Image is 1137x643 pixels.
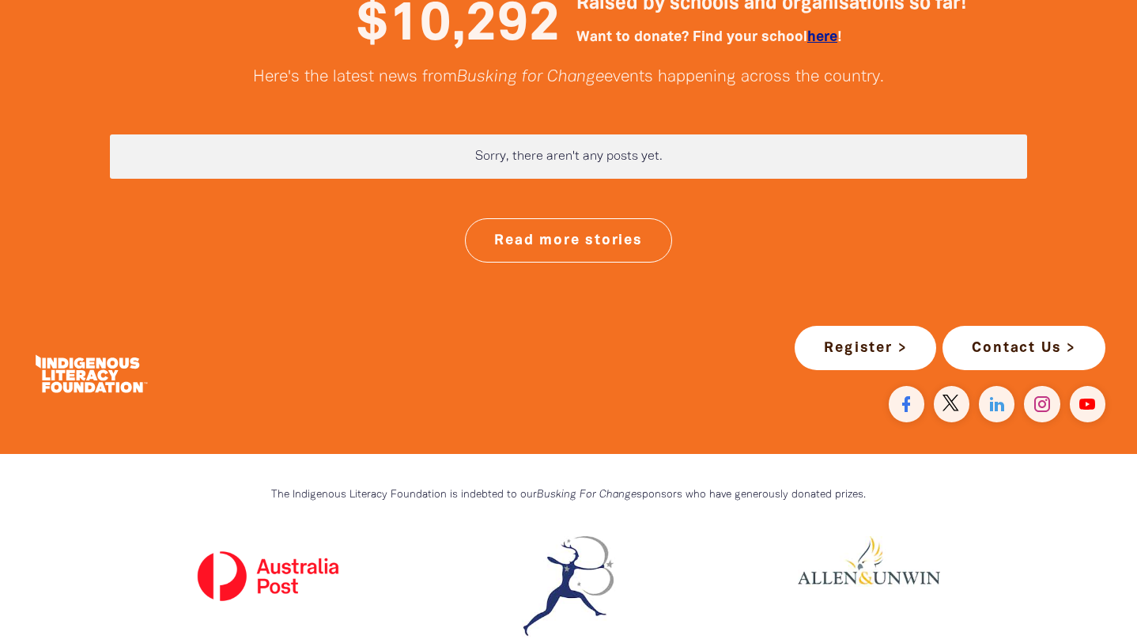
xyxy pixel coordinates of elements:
[807,31,837,43] a: here
[1070,386,1105,422] a: Find us on YouTube
[979,386,1014,422] a: Find us on Linkedin
[1024,386,1060,422] a: Find us on Instagram
[110,134,1027,179] div: Paginated content
[110,68,1027,87] p: Here's the latest news from events happening across the country.
[942,326,1105,370] a: Contact Us >
[465,218,672,263] a: Read more stories
[795,326,936,370] a: Register >
[537,490,636,500] em: Busking For Change
[934,386,969,422] a: Find us on Twitter
[576,31,841,43] span: Want to donate? Find your school !
[357,1,561,50] span: $10,292
[889,386,924,422] a: Visit our facebook page
[110,134,1027,179] div: Sorry, there aren't any posts yet.
[142,486,995,505] p: The Indigenous Literacy Foundation is indebted to our sponsors who have generously donated prizes.
[457,70,604,85] em: Busking for Change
